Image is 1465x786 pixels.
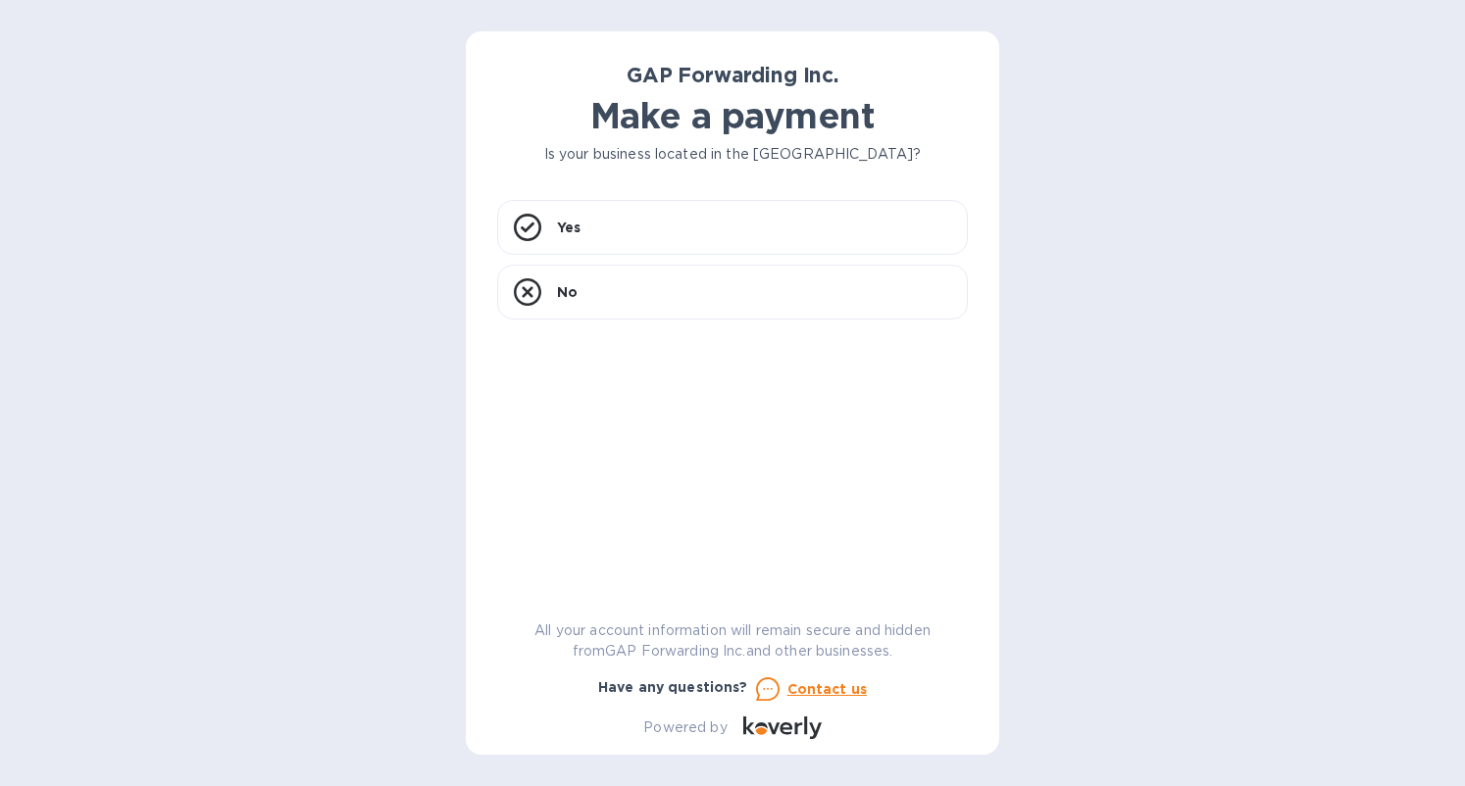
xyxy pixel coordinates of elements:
h1: Make a payment [497,95,968,136]
b: Have any questions? [598,679,748,695]
p: Is your business located in the [GEOGRAPHIC_DATA]? [497,144,968,165]
u: Contact us [787,681,868,697]
p: No [557,282,578,302]
p: Yes [557,218,581,237]
p: All your account information will remain secure and hidden from GAP Forwarding Inc. and other bus... [497,620,968,662]
b: GAP Forwarding Inc. [627,63,838,87]
p: Powered by [643,717,727,738]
